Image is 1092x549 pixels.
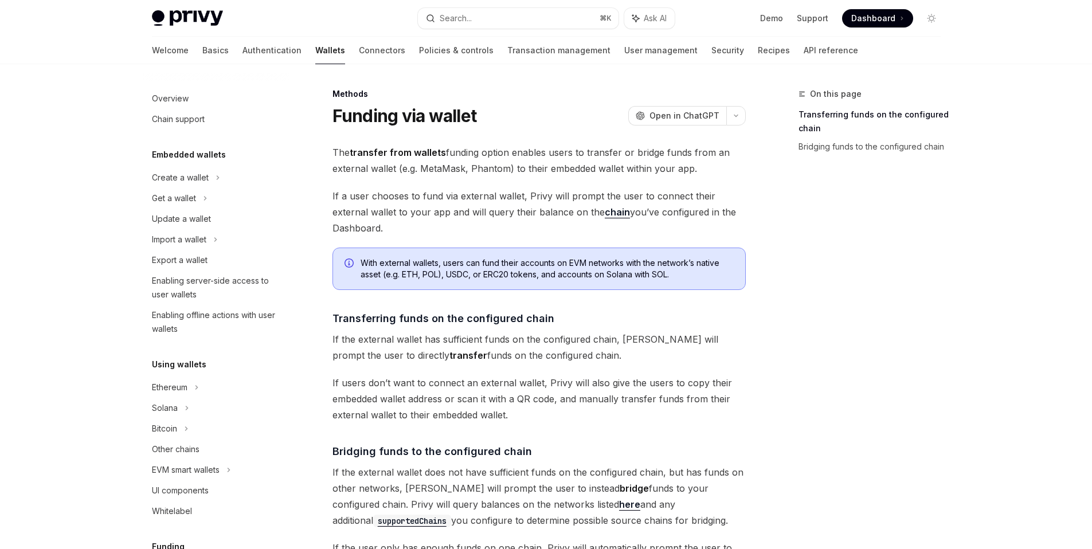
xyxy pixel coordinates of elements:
div: UI components [152,484,209,497]
a: Enabling server-side access to user wallets [143,270,289,305]
div: Chain support [152,112,205,126]
div: Import a wallet [152,233,206,246]
a: Basics [202,37,229,64]
a: Update a wallet [143,209,289,229]
div: Update a wallet [152,212,211,226]
code: supportedChains [373,515,451,527]
strong: transfer from wallets [350,147,446,158]
span: If the external wallet has sufficient funds on the configured chain, [PERSON_NAME] will prompt th... [332,331,746,363]
a: Transferring funds on the configured chain [799,105,950,138]
a: Export a wallet [143,250,289,270]
a: Connectors [359,37,405,64]
div: Enabling server-side access to user wallets [152,274,283,301]
div: Get a wallet [152,191,196,205]
span: Open in ChatGPT [649,110,719,121]
div: Other chains [152,442,199,456]
span: If a user chooses to fund via external wallet, Privy will prompt the user to connect their extern... [332,188,746,236]
div: Create a wallet [152,171,209,185]
a: Bridging funds to the configured chain [799,138,950,156]
span: If the external wallet does not have sufficient funds on the configured chain, but has funds on o... [332,464,746,528]
div: Export a wallet [152,253,208,267]
span: Transferring funds on the configured chain [332,311,554,326]
strong: transfer [449,350,487,361]
span: With external wallets, users can fund their accounts on EVM networks with the network’s native as... [361,257,734,280]
a: Authentication [242,37,302,64]
span: Dashboard [851,13,895,24]
a: Security [711,37,744,64]
span: ⌘ K [600,14,612,23]
a: supportedChains [373,515,451,526]
span: Ask AI [644,13,667,24]
a: Other chains [143,439,289,460]
div: Solana [152,401,178,415]
div: Whitelabel [152,504,192,518]
div: Overview [152,92,189,105]
a: Transaction management [507,37,610,64]
a: Chain support [143,109,289,130]
a: Overview [143,88,289,109]
h5: Embedded wallets [152,148,226,162]
a: Support [797,13,828,24]
img: light logo [152,10,223,26]
span: If users don’t want to connect an external wallet, Privy will also give the users to copy their e... [332,375,746,423]
a: API reference [804,37,858,64]
a: Enabling offline actions with user wallets [143,305,289,339]
a: Demo [760,13,783,24]
button: Open in ChatGPT [628,106,726,126]
h5: Using wallets [152,358,206,371]
svg: Info [345,258,356,270]
div: Ethereum [152,381,187,394]
a: Recipes [758,37,790,64]
button: Toggle dark mode [922,9,941,28]
div: EVM smart wallets [152,463,220,477]
button: Search...⌘K [418,8,619,29]
strong: bridge [620,483,649,494]
div: Search... [440,11,472,25]
a: Welcome [152,37,189,64]
h1: Funding via wallet [332,105,477,126]
span: The funding option enables users to transfer or bridge funds from an external wallet (e.g. MetaMa... [332,144,746,177]
a: Whitelabel [143,501,289,521]
a: UI components [143,480,289,501]
a: User management [624,37,698,64]
a: chain [605,206,630,218]
a: Wallets [315,37,345,64]
a: Policies & controls [419,37,494,64]
div: Methods [332,88,746,100]
div: Enabling offline actions with user wallets [152,308,283,336]
span: Bridging funds to the configured chain [332,444,532,459]
a: here [619,499,640,511]
button: Ask AI [624,8,675,29]
span: On this page [810,87,862,101]
div: Bitcoin [152,422,177,436]
a: Dashboard [842,9,913,28]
